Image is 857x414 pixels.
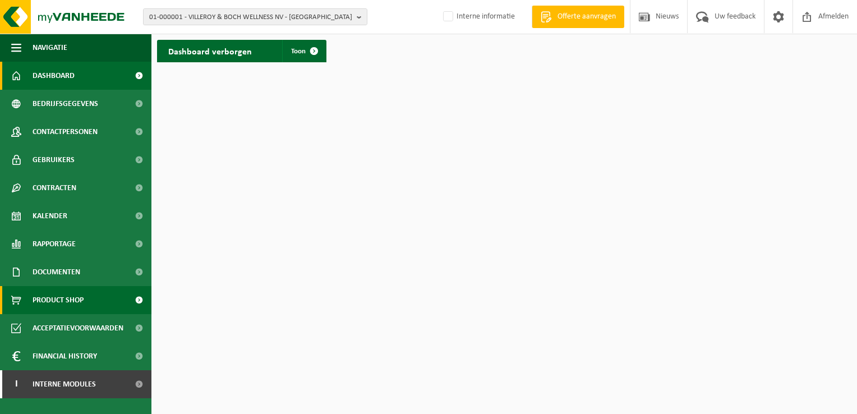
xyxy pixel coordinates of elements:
span: Contactpersonen [33,118,98,146]
span: Product Shop [33,286,84,314]
span: Contracten [33,174,76,202]
span: Interne modules [33,370,96,398]
span: Rapportage [33,230,76,258]
span: Offerte aanvragen [555,11,619,22]
span: 01-000001 - VILLEROY & BOCH WELLNESS NV - [GEOGRAPHIC_DATA] [149,9,352,26]
span: Acceptatievoorwaarden [33,314,123,342]
label: Interne informatie [441,8,515,25]
span: Bedrijfsgegevens [33,90,98,118]
span: I [11,370,21,398]
span: Documenten [33,258,80,286]
h2: Dashboard verborgen [157,40,263,62]
a: Toon [282,40,325,62]
button: 01-000001 - VILLEROY & BOCH WELLNESS NV - [GEOGRAPHIC_DATA] [143,8,367,25]
a: Offerte aanvragen [532,6,624,28]
span: Navigatie [33,34,67,62]
span: Gebruikers [33,146,75,174]
span: Dashboard [33,62,75,90]
span: Kalender [33,202,67,230]
span: Toon [291,48,306,55]
span: Financial History [33,342,97,370]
